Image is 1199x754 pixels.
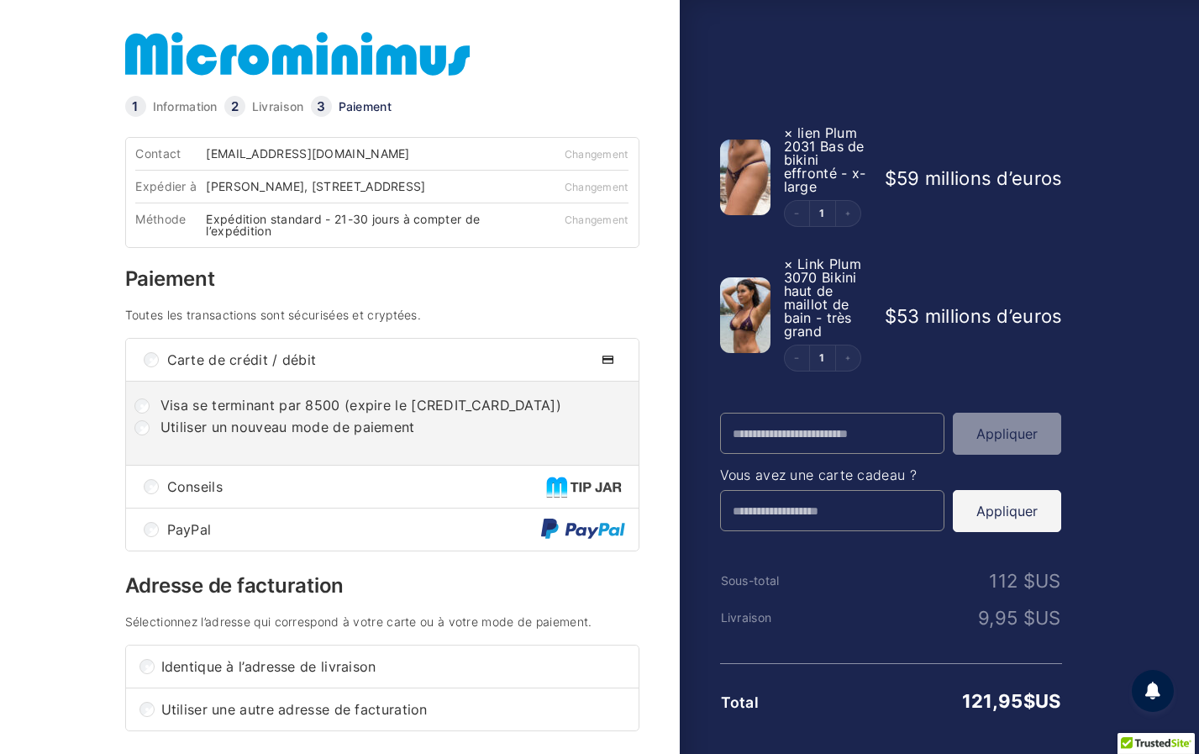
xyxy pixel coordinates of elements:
span: Conseils [167,480,546,493]
div: Expédition standard - 21-30 jours à compter de l’expédition [206,214,546,237]
span: $ [1023,690,1035,712]
span: $ [885,305,897,327]
label: Visa se terminant par 8500 (expire le [CREDIT_CARD_DATA]) [160,397,561,414]
span: $ [885,167,897,189]
div: Contact [135,148,206,160]
button: Decrement [785,345,810,371]
a: Éditer [810,208,835,219]
h3: Paiement [125,269,639,289]
th: Sous-total [720,574,834,588]
span: 112 $ [989,570,1035,592]
span: Carte de crédit / débit [167,353,592,366]
h3: Adresse de facturation [125,576,639,596]
font: 53 millions d’euros [897,305,1063,327]
span: PayPal [167,523,541,536]
a: Paiement [339,101,392,113]
span: Identique à l’adresse de livraison [161,660,625,673]
a: Information [153,101,218,113]
img: Carte de crédit / débit [592,350,625,370]
h4: Toutes les transactions sont sécurisées et cryptées. [125,309,639,321]
span: 9,95 $ [978,607,1035,629]
img: Lien Prune 2031 Effronté 03 [720,140,770,215]
th: Total [720,694,834,711]
a: Changement [565,214,628,226]
button: Appliquer [953,413,1061,455]
a: Changement [565,148,628,161]
div: Méthode [135,214,206,237]
img: Lien Plum 3070 Tri Top 01 [720,277,770,353]
span: Utiliser une autre adresse de facturation [161,703,625,716]
a: Changement [565,181,628,193]
button: Augmentation [835,345,860,371]
button: Augmentation [835,201,860,226]
bdi: US [989,570,1060,592]
div: Expédier à [135,181,206,192]
font: 59 millions d’euros [897,167,1063,189]
img: Conseils [546,477,625,498]
button: Appliquer [953,490,1061,532]
img: PayPal [541,519,625,541]
a: Livraison [252,101,304,113]
div: [PERSON_NAME], [STREET_ADDRESS] [206,181,437,192]
bdi: US [978,607,1060,629]
bdi: 121,95 US [962,690,1061,712]
th: Livraison [720,611,834,625]
a: Supprimer cet article [784,124,793,141]
a: Éditer [810,353,835,363]
h4: Sélectionnez l’adresse qui correspond à votre carte ou à votre mode de paiement. [125,616,639,628]
div: [EMAIL_ADDRESS][DOMAIN_NAME] [206,148,421,160]
a: Supprimer cet article [784,256,793,272]
span: Link Plum 3070 Bikini haut de maillot de bain - très grand [784,256,861,340]
label: Utiliser un nouveau mode de paiement [160,419,415,435]
h4: Vous avez une carte cadeau ? [720,468,1062,482]
span: lien Plum 2031 Bas de bikini effronté - x-large [784,124,866,195]
button: Decrement [785,201,810,226]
